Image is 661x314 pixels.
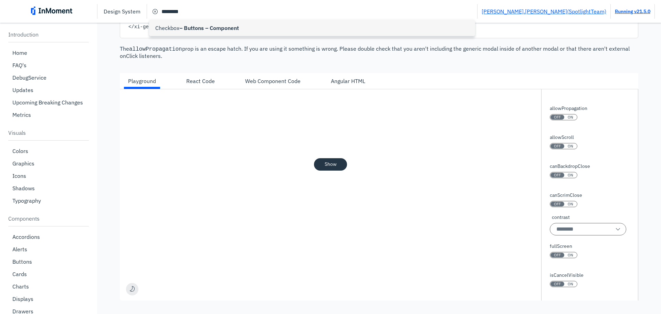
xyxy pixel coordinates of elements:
div: Angular HTML [323,73,374,89]
label: allowPropagation [550,105,587,112]
button: allowPropagation [550,114,577,120]
p: Components [8,215,89,222]
p: Cards [12,271,27,277]
p: Shadows [12,185,35,192]
div: cancel icon [151,7,159,16]
span: ON [568,282,573,286]
div: Web Component Code [245,77,301,85]
div: contrast [550,214,626,235]
button: Show [314,158,347,171]
div: Web Component Code [237,73,309,89]
span: OFF [554,202,561,206]
input: Search [147,5,477,18]
div: Playground [120,73,164,89]
pre: Show [325,161,337,167]
p: Icons [12,172,26,179]
img: moon [129,286,135,292]
p: Graphics [12,160,34,167]
p: Updates [12,87,33,93]
span: OFF [554,282,561,286]
button: isCancelVisible [550,281,577,287]
label: canScrimClose [550,192,582,199]
p: Upcoming Breaking Changes [12,99,83,106]
span: – Buttons – Component [179,24,239,32]
span: cancel circle icon [151,7,159,16]
p: Typography [12,197,41,204]
span: ON [568,202,573,206]
span: ON [568,173,573,178]
div: React Code [178,73,223,89]
span: OFF [554,173,561,178]
a: Running v21.5.0 [615,8,650,14]
span: OFF [554,144,561,149]
p: Accordions [12,233,40,240]
code: allowPropagation [129,46,182,52]
p: Alerts [12,246,27,253]
div: Playground [128,77,156,85]
img: inmoment_main_full_color [31,7,72,15]
span: ON [568,253,573,257]
div: React Code [186,77,215,85]
p: Home [12,49,27,56]
p: Displays [12,295,33,302]
span: OFF [554,253,561,257]
label: canBackdropClose [550,163,590,170]
span: single arrow down icon [614,225,622,233]
p: Metrics [12,111,31,118]
p: The prop is an escape hatch. If you are using it something is wrong. Please double check that you... [120,45,638,59]
p: Charts [12,283,29,290]
p: Design System [104,8,140,15]
span: contrast [552,214,570,221]
div: Angular HTML [331,77,365,85]
button: fullScreen [550,252,577,258]
span: OFF [554,115,561,120]
button: canBackdropClose [550,172,577,178]
label: fullScreen [550,243,577,250]
a: [PERSON_NAME].[PERSON_NAME](SpotlightTeam) [482,8,606,15]
span: Checkbox [155,24,179,32]
span: ON [568,144,573,149]
p: DebugService [12,74,46,81]
button: canScrimClose [550,201,577,207]
span: ON [568,115,573,120]
p: Buttons [12,258,32,265]
div: horizontal tab bar [120,73,638,89]
p: Visuals [8,129,89,136]
p: FAQ's [12,62,27,69]
label: allowScroll [550,134,577,141]
button: allowScroll [550,143,577,149]
label: isCancelVisible [550,272,584,279]
p: Colors [12,148,28,154]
